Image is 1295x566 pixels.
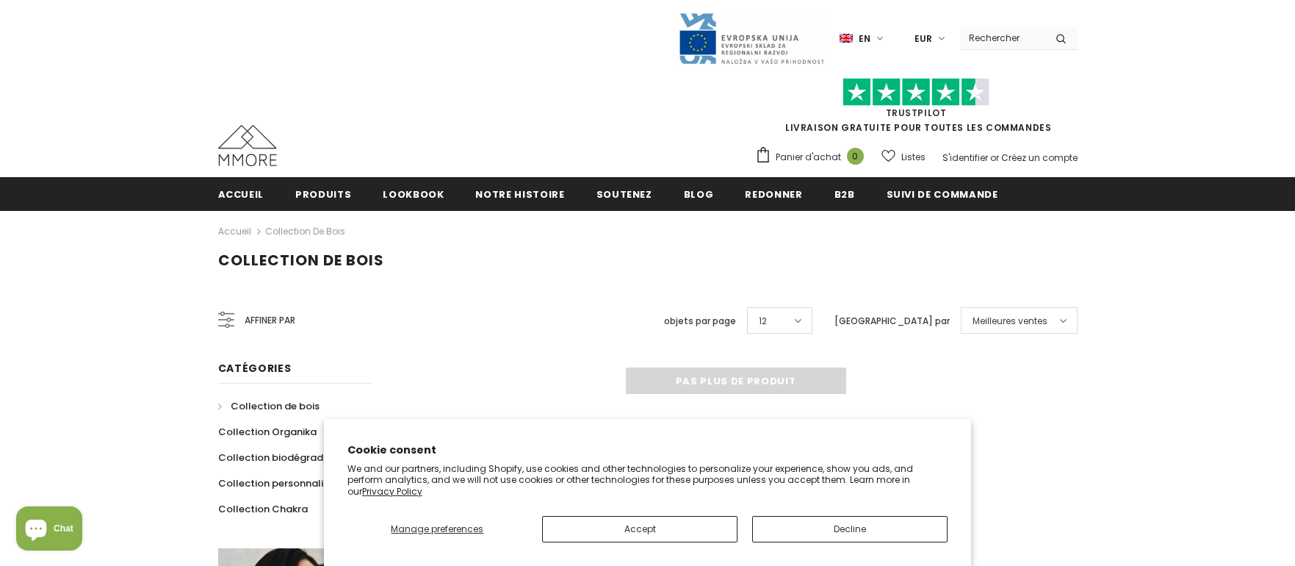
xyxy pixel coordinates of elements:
[295,177,351,210] a: Produits
[596,177,652,210] a: soutenez
[218,502,308,516] span: Collection Chakra
[218,223,251,240] a: Accueil
[231,399,320,413] span: Collection de bois
[1001,151,1078,164] a: Créez un compte
[383,177,444,210] a: Lookbook
[218,125,277,166] img: Cas MMORE
[886,107,947,119] a: TrustPilot
[218,496,308,522] a: Collection Chakra
[542,516,737,542] button: Accept
[664,314,736,329] label: objets par page
[887,187,998,201] span: Suivi de commande
[915,32,932,46] span: EUR
[678,12,825,65] img: Javni Razpis
[887,177,998,210] a: Suivi de commande
[755,146,871,168] a: Panier d'achat 0
[218,187,264,201] span: Accueil
[295,187,351,201] span: Produits
[755,85,1078,134] span: LIVRAISON GRATUITE POUR TOUTES LES COMMANDES
[475,177,564,210] a: Notre histoire
[684,187,714,201] span: Blog
[218,425,317,439] span: Collection Organika
[847,148,864,165] span: 0
[759,314,767,329] span: 12
[752,516,948,542] button: Decline
[834,314,950,329] label: [GEOGRAPHIC_DATA] par
[901,150,926,165] span: Listes
[475,187,564,201] span: Notre histoire
[745,187,802,201] span: Redonner
[834,187,855,201] span: B2B
[218,476,340,490] span: Collection personnalisée
[218,451,345,465] span: Collection biodégradable
[776,150,841,165] span: Panier d'achat
[218,177,264,210] a: Accueil
[218,445,345,470] a: Collection biodégradable
[218,361,292,376] span: Catégories
[218,393,320,419] a: Collection de bois
[347,443,948,458] h2: Cookie consent
[840,32,853,45] img: i-lang-1.png
[391,523,483,535] span: Manage preferences
[383,187,444,201] span: Lookbook
[265,225,345,237] a: Collection de bois
[942,151,988,164] a: S'identifier
[990,151,999,164] span: or
[218,470,340,496] a: Collection personnalisée
[362,485,422,498] a: Privacy Policy
[843,78,989,107] img: Faites confiance aux étoiles pilotes
[596,187,652,201] span: soutenez
[834,177,855,210] a: B2B
[678,32,825,44] a: Javni Razpis
[218,250,384,271] span: Collection de bois
[347,463,948,498] p: We and our partners, including Shopify, use cookies and other technologies to personalize your ex...
[12,506,87,554] inbox-online-store-chat: Shopify online store chat
[745,177,802,210] a: Redonner
[859,32,870,46] span: en
[347,516,527,542] button: Manage preferences
[684,177,714,210] a: Blog
[218,419,317,445] a: Collection Organika
[881,144,926,170] a: Listes
[960,27,1045,49] input: Search Site
[973,314,1047,329] span: Meilleures ventes
[245,312,295,329] span: Affiner par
